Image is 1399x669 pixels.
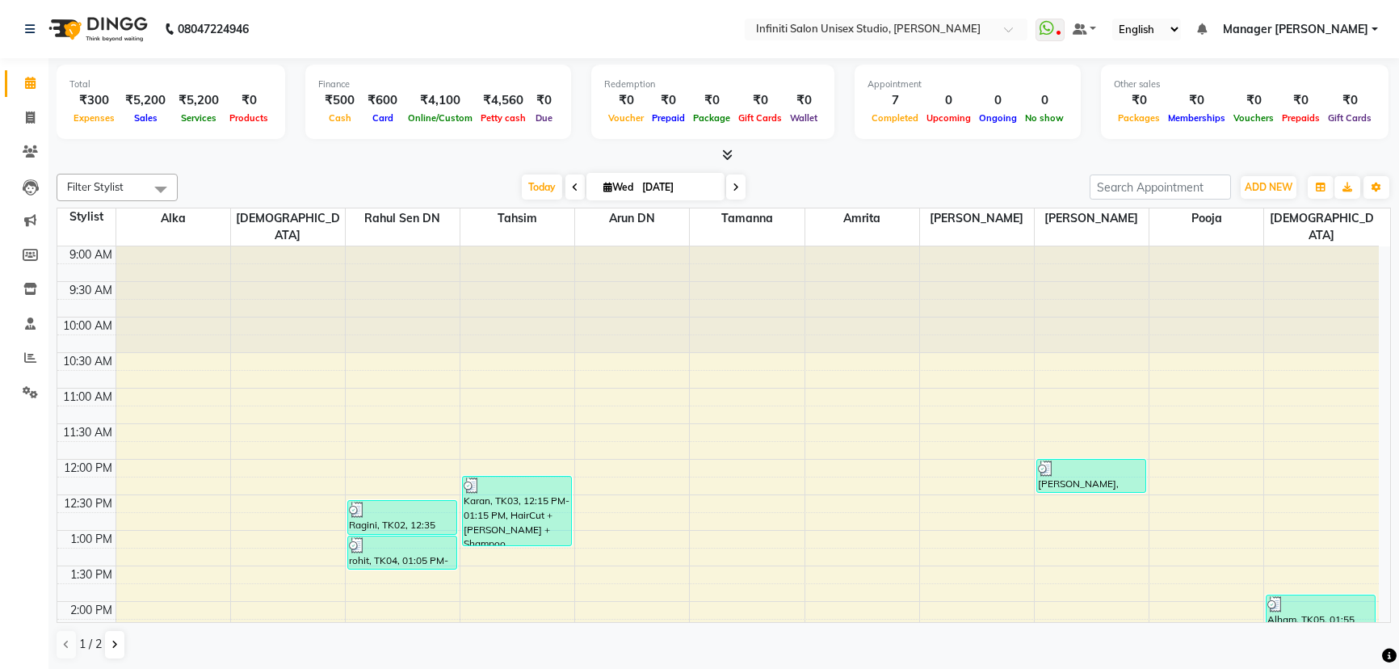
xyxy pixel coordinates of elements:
[1021,112,1068,124] span: No show
[637,175,718,200] input: 2025-09-03
[648,91,689,110] div: ₹0
[119,91,172,110] div: ₹5,200
[1090,175,1231,200] input: Search Appointment
[531,112,557,124] span: Due
[477,112,530,124] span: Petty cash
[60,353,116,370] div: 10:30 AM
[69,112,119,124] span: Expenses
[1164,91,1229,110] div: ₹0
[172,91,225,110] div: ₹5,200
[1229,91,1278,110] div: ₹0
[604,91,648,110] div: ₹0
[1114,91,1164,110] div: ₹0
[922,112,975,124] span: Upcoming
[404,91,477,110] div: ₹4,100
[1035,208,1149,229] span: [PERSON_NAME]
[734,112,786,124] span: Gift Cards
[225,112,272,124] span: Products
[1114,78,1376,91] div: Other sales
[178,6,249,52] b: 08047224946
[1267,595,1375,652] div: Alham, TK05, 01:55 PM-02:45 PM, Threading,UpperLip Threading,ForeHead Threading
[575,208,689,229] span: Arun DN
[130,112,162,124] span: Sales
[530,91,558,110] div: ₹0
[318,78,558,91] div: Finance
[318,91,361,110] div: ₹500
[67,180,124,193] span: Filter Stylist
[868,91,922,110] div: 7
[60,318,116,334] div: 10:00 AM
[805,208,919,229] span: Amrita
[460,208,574,229] span: Tahsim
[1324,112,1376,124] span: Gift Cards
[325,112,355,124] span: Cash
[66,246,116,263] div: 9:00 AM
[1223,21,1368,38] span: Manager [PERSON_NAME]
[67,531,116,548] div: 1:00 PM
[868,112,922,124] span: Completed
[1278,91,1324,110] div: ₹0
[348,536,456,569] div: rohit, TK04, 01:05 PM-01:35 PM, [DEMOGRAPHIC_DATA] Hair Cut
[66,282,116,299] div: 9:30 AM
[975,91,1021,110] div: 0
[69,91,119,110] div: ₹300
[231,208,345,246] span: [DEMOGRAPHIC_DATA]
[404,112,477,124] span: Online/Custom
[1021,91,1068,110] div: 0
[67,566,116,583] div: 1:30 PM
[689,112,734,124] span: Package
[975,112,1021,124] span: Ongoing
[41,6,152,52] img: logo
[61,460,116,477] div: 12:00 PM
[786,91,821,110] div: ₹0
[67,602,116,619] div: 2:00 PM
[868,78,1068,91] div: Appointment
[920,208,1034,229] span: [PERSON_NAME]
[1324,91,1376,110] div: ₹0
[348,501,456,534] div: Ragini, TK02, 12:35 PM-01:05 PM, Trimming
[1229,112,1278,124] span: Vouchers
[69,78,272,91] div: Total
[1278,112,1324,124] span: Prepaids
[1264,208,1379,246] span: [DEMOGRAPHIC_DATA]
[79,636,102,653] span: 1 / 2
[599,181,637,193] span: Wed
[346,208,460,229] span: Rahul Sen DN
[1245,181,1292,193] span: ADD NEW
[690,208,804,229] span: Tamanna
[225,91,272,110] div: ₹0
[61,495,116,512] div: 12:30 PM
[1241,176,1296,199] button: ADD NEW
[1149,208,1263,229] span: Pooja
[734,91,786,110] div: ₹0
[786,112,821,124] span: Wallet
[604,112,648,124] span: Voucher
[60,424,116,441] div: 11:30 AM
[689,91,734,110] div: ₹0
[368,112,397,124] span: Card
[522,175,562,200] span: Today
[60,389,116,406] div: 11:00 AM
[477,91,530,110] div: ₹4,560
[361,91,404,110] div: ₹600
[177,112,221,124] span: Services
[648,112,689,124] span: Prepaid
[1164,112,1229,124] span: Memberships
[463,477,571,545] div: Karan, TK03, 12:15 PM-01:15 PM, HairCut + [PERSON_NAME] + Shampoo
[922,91,975,110] div: 0
[1037,460,1145,492] div: [PERSON_NAME], TK01, 12:00 PM-12:30 PM, Gel Polish Removal
[1114,112,1164,124] span: Packages
[57,208,116,225] div: Stylist
[604,78,821,91] div: Redemption
[116,208,230,229] span: Alka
